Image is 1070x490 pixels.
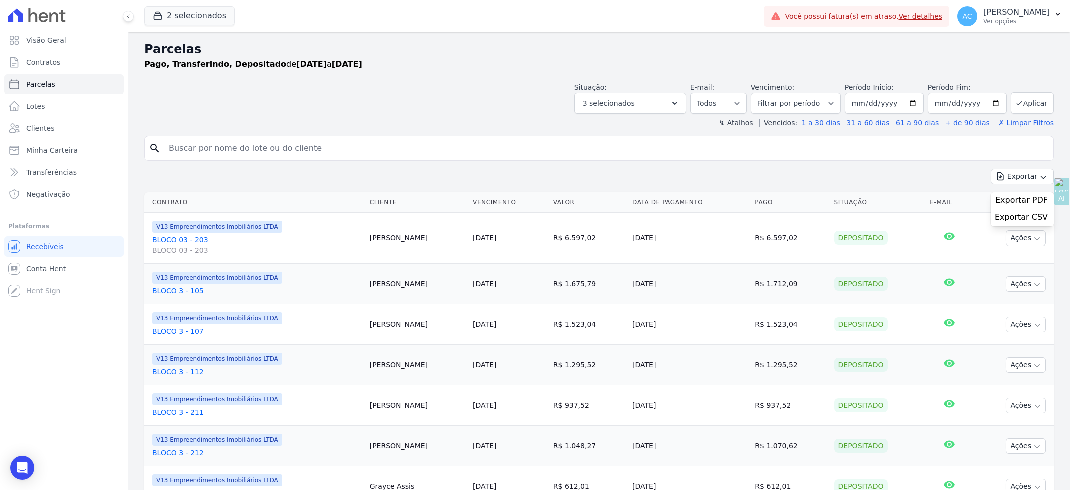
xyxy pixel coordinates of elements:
label: Vencimento: [751,83,794,91]
span: V13 Empreendimentos Imobiliários LTDA [152,393,282,405]
th: E-mail [926,192,973,213]
a: [DATE] [473,361,496,369]
div: Depositado [834,358,888,372]
button: 3 selecionados [574,93,686,114]
a: ✗ Limpar Filtros [994,119,1054,127]
label: Vencidos: [759,119,797,127]
a: [DATE] [473,320,496,328]
td: R$ 1.523,04 [751,304,830,345]
span: Transferências [26,167,77,177]
a: 31 a 60 dias [846,119,889,127]
button: Exportar [991,169,1054,184]
span: Clientes [26,123,54,133]
td: [PERSON_NAME] [366,264,469,304]
th: Situação [830,192,926,213]
a: + de 90 dias [945,119,990,127]
a: [DATE] [473,442,496,450]
td: R$ 1.048,27 [549,426,628,466]
button: 2 selecionados [144,6,235,25]
button: Aplicar [1011,92,1054,114]
div: Open Intercom Messenger [10,456,34,480]
a: [DATE] [473,234,496,242]
a: Ver detalhes [899,12,943,20]
button: Ações [1006,438,1046,454]
span: V13 Empreendimentos Imobiliários LTDA [152,312,282,324]
span: V13 Empreendimentos Imobiliários LTDA [152,434,282,446]
a: Parcelas [4,74,124,94]
span: V13 Empreendimentos Imobiliários LTDA [152,221,282,233]
span: V13 Empreendimentos Imobiliários LTDA [152,474,282,486]
strong: Pago, Transferindo, Depositado [144,59,286,69]
div: Plataformas [8,220,120,232]
td: R$ 1.523,04 [549,304,628,345]
td: R$ 1.675,79 [549,264,628,304]
th: Cliente [366,192,469,213]
a: Visão Geral [4,30,124,50]
a: Lotes [4,96,124,116]
th: Pago [751,192,830,213]
label: ↯ Atalhos [719,119,753,127]
span: AC [963,13,972,20]
th: Data de Pagamento [628,192,751,213]
button: Ações [1006,230,1046,246]
span: Conta Hent [26,264,66,274]
a: BLOCO 3 - 105 [152,286,362,296]
span: Exportar CSV [995,212,1048,222]
span: Exportar PDF [995,195,1048,205]
span: BLOCO 03 - 203 [152,245,362,255]
td: [PERSON_NAME] [366,385,469,426]
td: R$ 1.295,52 [751,345,830,385]
strong: [DATE] [332,59,362,69]
i: search [149,142,161,154]
span: V13 Empreendimentos Imobiliários LTDA [152,272,282,284]
a: Recebíveis [4,236,124,257]
td: [PERSON_NAME] [366,213,469,264]
strong: [DATE] [296,59,327,69]
button: Ações [1006,398,1046,413]
p: Ver opções [983,17,1050,25]
span: Visão Geral [26,35,66,45]
p: de a [144,58,362,70]
div: Depositado [834,398,888,412]
a: BLOCO 3 - 112 [152,367,362,377]
label: Situação: [574,83,607,91]
th: Contrato [144,192,366,213]
a: 61 a 90 dias [896,119,939,127]
button: Ações [1006,317,1046,332]
a: Exportar CSV [995,212,1050,224]
div: Depositado [834,231,888,245]
td: [DATE] [628,385,751,426]
a: Transferências [4,162,124,182]
a: Exportar PDF [995,195,1050,207]
button: Ações [1006,276,1046,292]
a: Negativação [4,184,124,204]
td: [DATE] [628,213,751,264]
input: Buscar por nome do lote ou do cliente [163,138,1049,158]
td: [DATE] [628,304,751,345]
td: [PERSON_NAME] [366,426,469,466]
a: [DATE] [473,401,496,409]
label: Período Inicío: [845,83,894,91]
td: [DATE] [628,426,751,466]
td: R$ 1.295,52 [549,345,628,385]
td: [DATE] [628,345,751,385]
span: Negativação [26,189,70,199]
span: Minha Carteira [26,145,78,155]
span: Contratos [26,57,60,67]
a: [DATE] [473,280,496,288]
a: Clientes [4,118,124,138]
div: Depositado [834,317,888,331]
th: Valor [549,192,628,213]
td: [PERSON_NAME] [366,345,469,385]
span: Você possui fatura(s) em atraso. [785,11,942,22]
label: Período Fim: [928,82,1007,93]
span: 3 selecionados [583,97,635,109]
a: 1 a 30 dias [802,119,840,127]
td: R$ 1.070,62 [751,426,830,466]
span: Lotes [26,101,45,111]
p: [PERSON_NAME] [983,7,1050,17]
div: Depositado [834,439,888,453]
td: [DATE] [628,264,751,304]
a: Contratos [4,52,124,72]
span: V13 Empreendimentos Imobiliários LTDA [152,353,282,365]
